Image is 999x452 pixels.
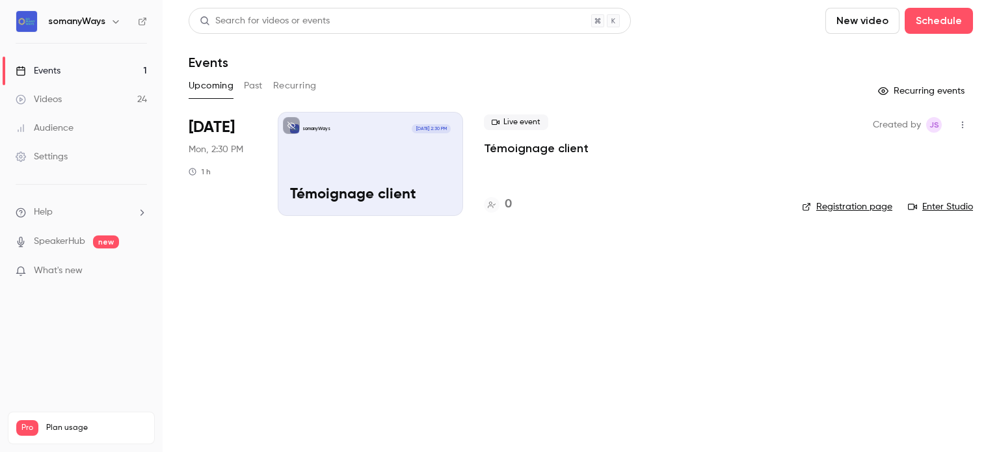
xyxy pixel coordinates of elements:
div: Events [16,64,60,77]
span: Mon, 2:30 PM [189,143,243,156]
a: Registration page [802,200,892,213]
div: Audience [16,122,73,135]
div: Oct 13 Mon, 2:30 PM (Europe/Paris) [189,112,257,216]
span: Help [34,206,53,219]
span: Julia Sueur [926,117,942,133]
h6: somanyWays [48,15,105,28]
div: Search for videos or events [200,14,330,28]
span: JS [929,117,939,133]
span: Live event [484,114,548,130]
h1: Events [189,55,228,70]
img: somanyWays [16,11,37,32]
p: somanyWays [302,126,330,132]
span: What's new [34,264,83,278]
span: Pro [16,420,38,436]
a: Enter Studio [908,200,973,213]
span: [DATE] 2:30 PM [412,124,450,133]
button: Schedule [905,8,973,34]
p: Témoignage client [290,187,451,204]
iframe: Noticeable Trigger [131,265,147,277]
span: Created by [873,117,921,133]
span: Plan usage [46,423,146,433]
button: Past [244,75,263,96]
div: Settings [16,150,68,163]
a: Témoignage client [484,140,589,156]
button: New video [825,8,899,34]
a: 0 [484,196,512,213]
span: [DATE] [189,117,235,138]
div: 1 h [189,166,211,177]
span: new [93,235,119,248]
h4: 0 [505,196,512,213]
a: SpeakerHub [34,235,85,248]
div: Videos [16,93,62,106]
a: Témoignage clientsomanyWays[DATE] 2:30 PMTémoignage client [278,112,463,216]
li: help-dropdown-opener [16,206,147,219]
button: Upcoming [189,75,233,96]
button: Recurring events [872,81,973,101]
button: Recurring [273,75,317,96]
